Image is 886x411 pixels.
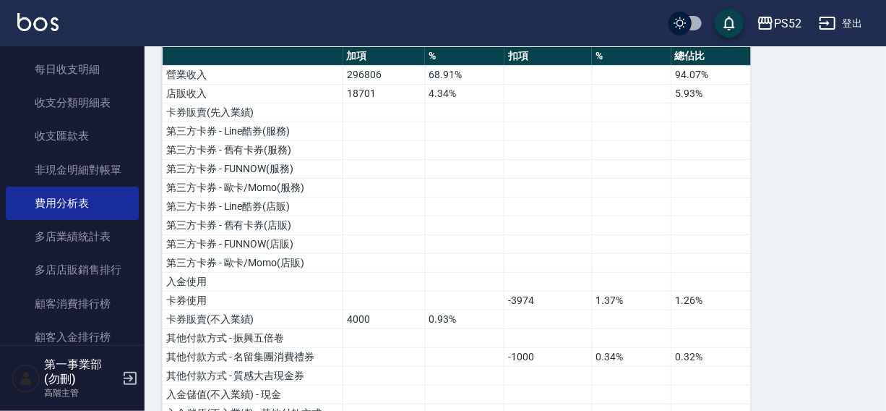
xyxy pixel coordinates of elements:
[163,329,343,348] td: 其他付款方式 - 振興五倍卷
[163,386,343,404] td: 入金儲值(不入業績) - 現金
[163,160,343,179] td: 第三方卡券 - FUNNOW(服務)
[163,141,343,160] td: 第三方卡券 - 舊有卡券(服務)
[504,348,592,367] td: -1000
[592,292,671,310] td: 1.37%
[671,348,751,367] td: 0.32%
[671,292,751,310] td: 1.26%
[504,292,592,310] td: -3974
[6,287,139,321] a: 顧客消費排行榜
[6,53,139,86] a: 每日收支明細
[813,10,869,37] button: 登出
[715,9,744,38] button: save
[671,85,751,103] td: 5.93%
[6,321,139,354] a: 顧客入金排行榜
[163,103,343,122] td: 卡券販賣(先入業績)
[6,119,139,153] a: 收支匯款表
[6,220,139,253] a: 多店業績統計表
[163,273,343,292] td: 入金使用
[163,122,343,141] td: 第三方卡券 - Line酷券(服務)
[6,153,139,187] a: 非現金明細對帳單
[163,198,343,216] td: 第三方卡券 - Line酷券(店販)
[592,348,671,367] td: 0.34%
[163,348,343,367] td: 其他付款方式 - 名留集團消費禮券
[671,66,751,85] td: 94.07%
[163,254,343,273] td: 第三方卡券 - 歐卡/Momo(店販)
[343,66,426,85] td: 296806
[17,13,59,31] img: Logo
[425,85,504,103] td: 4.34%
[163,292,343,310] td: 卡券使用
[504,47,592,66] th: 扣項
[163,235,343,254] td: 第三方卡券 - FUNNOW(店販)
[163,179,343,198] td: 第三方卡券 - 歐卡/Momo(服務)
[163,85,343,103] td: 店販收入
[44,357,118,386] h5: 第一事業部 (勿刪)
[671,47,751,66] th: 總佔比
[6,187,139,220] a: 費用分析表
[6,253,139,287] a: 多店店販銷售排行
[774,14,801,33] div: PS52
[163,216,343,235] td: 第三方卡券 - 舊有卡券(店販)
[12,364,40,393] img: Person
[751,9,807,38] button: PS52
[425,66,504,85] td: 68.91%
[6,86,139,119] a: 收支分類明細表
[343,47,426,66] th: 加項
[343,310,426,329] td: 4000
[425,310,504,329] td: 0.93%
[592,47,671,66] th: %
[343,85,426,103] td: 18701
[44,386,118,399] p: 高階主管
[425,47,504,66] th: %
[163,367,343,386] td: 其他付款方式 - 質感大吉現金券
[163,310,343,329] td: 卡券販賣(不入業績)
[163,66,343,85] td: 營業收入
